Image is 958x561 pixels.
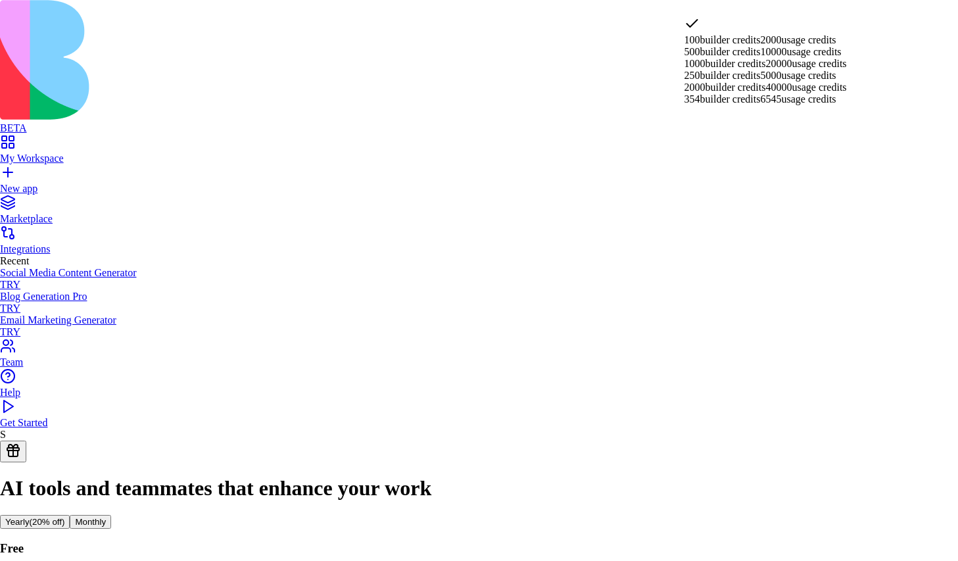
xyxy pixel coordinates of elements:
[760,93,836,105] span: 6545 usage credits
[760,70,836,81] span: 5000 usage credits
[684,58,766,69] span: 1000 builder credits
[684,82,766,93] span: 2000 builder credits
[684,34,761,45] span: 100 builder credits
[760,46,841,57] span: 10000 usage credits
[765,58,846,69] span: 20000 usage credits
[684,93,761,105] span: 354 builder credits
[760,34,836,45] span: 2000 usage credits
[765,82,846,93] span: 40000 usage credits
[684,70,761,81] span: 250 builder credits
[684,46,761,57] span: 500 builder credits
